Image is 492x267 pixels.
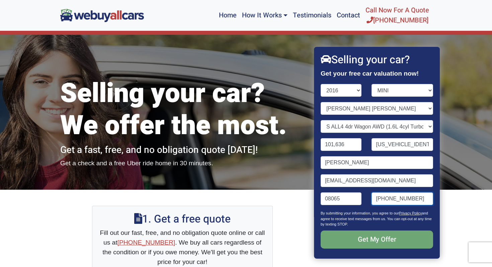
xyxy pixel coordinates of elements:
h2: 1. Get a free quote [99,213,266,226]
a: [PHONE_NUMBER] [117,239,175,246]
form: Contact form [321,84,433,259]
p: Get a check and a free Uber ride home in 30 minutes. [60,159,305,168]
strong: Get your free car valuation now! [321,70,419,77]
a: Contact [334,3,363,28]
h1: Selling your car? We offer the most. [60,78,305,142]
input: VIN (optional) [372,138,433,151]
a: How It Works [239,3,290,28]
input: Name [321,156,433,169]
input: Mileage [321,138,362,151]
input: Zip code [321,192,362,205]
p: By submitting your information, you agree to our and agree to receive text messages from us. You ... [321,210,433,231]
a: Testimonials [290,3,334,28]
h2: Get a fast, free, and no obligation quote [DATE]! [60,145,305,156]
a: Home [216,3,239,28]
a: Privacy Policy [399,211,422,215]
input: Get My Offer [321,231,433,249]
input: Phone [372,192,433,205]
a: Call Now For A Quote[PHONE_NUMBER] [363,3,432,28]
p: Fill out our fast, free, and no obligation quote online or call us at . We buy all cars regardles... [99,228,266,267]
img: We Buy All Cars in NJ logo [60,9,144,22]
input: Email [321,174,433,187]
h2: Selling your car? [321,54,433,66]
